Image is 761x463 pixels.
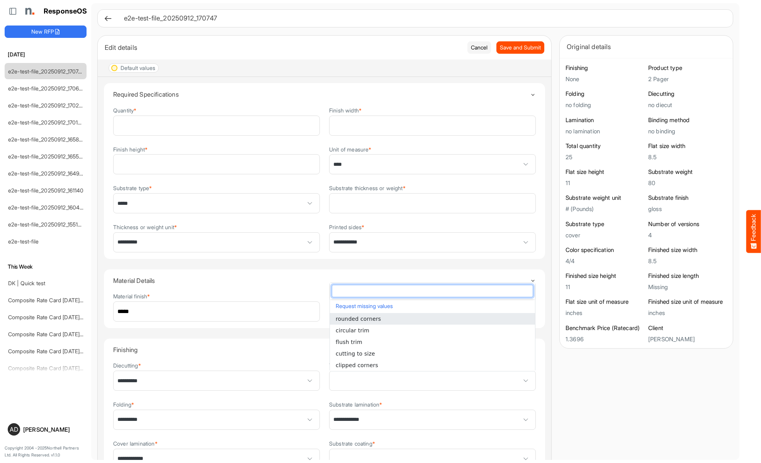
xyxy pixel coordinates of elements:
[648,64,727,72] h6: Product type
[329,363,355,368] label: Trimming
[21,3,37,19] img: Northell
[8,170,86,177] a: e2e-test-file_20250912_164942
[566,64,644,72] h6: Finishing
[566,206,644,212] h5: # (Pounds)
[648,90,727,98] h6: Diecutting
[648,232,727,238] h5: 4
[566,154,644,160] h5: 25
[648,194,727,202] h6: Substrate finish
[124,15,720,22] h6: e2e-test-file_20250912_170747
[566,258,644,264] h5: 4/4
[496,41,544,54] button: Save and Submit Progress
[329,441,375,446] label: Substrate coating
[113,346,530,353] h4: Finishing
[566,194,644,202] h6: Substrate weight unit
[648,246,727,254] h6: Finished size width
[113,402,134,407] label: Folding
[113,269,536,292] summary: Toggle content
[332,285,533,297] input: dropdownlistfilter
[648,76,727,82] h5: 2 Pager
[648,142,727,150] h6: Flat size width
[8,85,85,92] a: e2e-test-file_20250912_170636
[566,180,644,186] h5: 11
[648,102,727,108] h5: no diecut
[5,50,87,59] h6: [DATE]
[648,154,727,160] h5: 8.5
[329,107,362,113] label: Finish width
[330,283,535,371] div: dropdownlist
[113,339,536,361] summary: Toggle content
[336,339,362,345] span: flush trim
[648,336,727,342] h5: [PERSON_NAME]
[8,187,84,194] a: e2e-test-file_20250912_161140
[648,180,727,186] h5: 80
[5,262,87,271] h6: This Week
[566,246,644,254] h6: Color specification
[105,42,462,53] div: Edit details
[566,128,644,134] h5: no lamination
[566,220,644,228] h6: Substrate type
[8,204,87,211] a: e2e-test-file_20250912_160454
[566,310,644,316] h5: inches
[8,297,100,303] a: Composite Rate Card [DATE]_smaller
[648,310,727,316] h5: inches
[648,128,727,134] h5: no binding
[567,41,726,52] div: Original details
[648,116,727,124] h6: Binding method
[113,146,148,152] label: Finish height
[566,232,644,238] h5: cover
[334,301,531,311] button: Request missing values
[121,65,155,71] div: Default values
[329,185,406,191] label: Substrate thickness or weight
[113,277,530,284] h4: Material Details
[648,284,727,290] h5: Missing
[113,441,158,446] label: Cover lamination
[8,136,85,143] a: e2e-test-file_20250912_165858
[329,224,364,230] label: Printed sides
[23,427,83,432] div: [PERSON_NAME]
[8,238,39,245] a: e2e-test-file
[648,168,727,176] h6: Substrate weight
[113,83,536,106] summary: Toggle content
[566,142,644,150] h6: Total quantity
[566,90,644,98] h6: Folding
[113,363,141,368] label: Diecutting
[566,168,644,176] h6: Flat size height
[746,210,761,253] button: Feedback
[648,272,727,280] h6: Finished size length
[8,119,85,126] a: e2e-test-file_20250912_170108
[329,402,382,407] label: Substrate lamination
[113,107,136,113] label: Quantity
[8,280,45,286] a: DK | Quick test
[8,331,134,337] a: Composite Rate Card [DATE] mapping test_deleted
[566,272,644,280] h6: Finished size height
[566,336,644,342] h5: 1.3696
[5,26,87,38] button: New RFP
[8,348,134,354] a: Composite Rate Card [DATE] mapping test_deleted
[467,41,491,54] button: Cancel
[336,316,381,322] span: rounded corners
[648,298,727,306] h6: Finished size unit of measure
[566,324,644,332] h6: Benchmark Price (Ratecard)
[330,313,535,371] ul: popup
[8,221,84,228] a: e2e-test-file_20250912_155107
[113,185,152,191] label: Substrate type
[336,351,375,357] span: cutting to size
[8,68,85,75] a: e2e-test-file_20250912_170747
[648,258,727,264] h5: 8.5
[113,224,177,230] label: Thickness or weight unit
[336,362,378,368] span: clipped corners
[10,426,18,432] span: AD
[648,220,727,228] h6: Number of versions
[566,76,644,82] h5: None
[648,206,727,212] h5: gloss
[8,102,85,109] a: e2e-test-file_20250912_170222
[44,7,87,15] h1: ResponseOS
[566,102,644,108] h5: no folding
[648,324,727,332] h6: Client
[113,91,530,98] h4: Required Specifications
[566,298,644,306] h6: Flat size unit of measure
[113,293,150,299] label: Material finish
[566,116,644,124] h6: Lamination
[8,314,134,320] a: Composite Rate Card [DATE] mapping test_deleted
